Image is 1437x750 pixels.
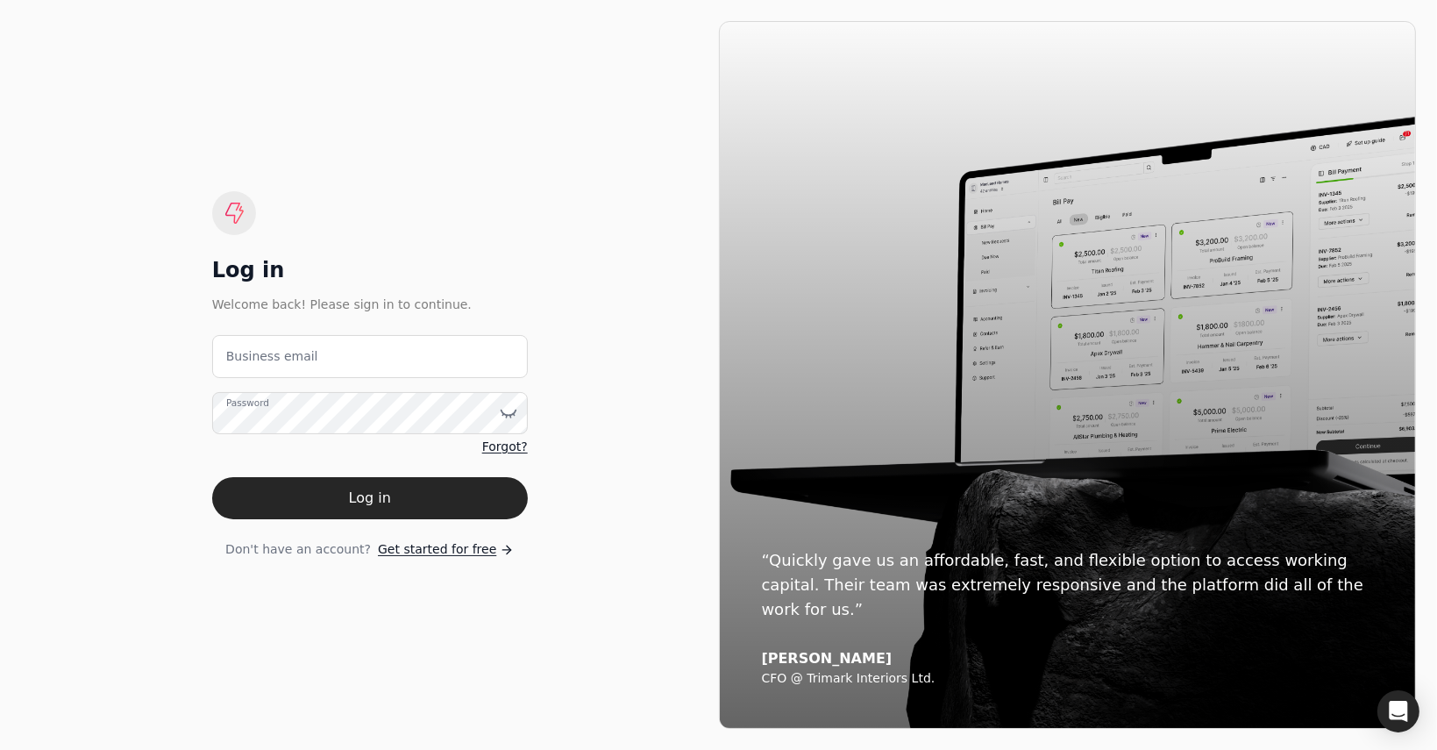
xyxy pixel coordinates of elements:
a: Get started for free [378,540,514,559]
span: Don't have an account? [225,540,371,559]
div: [PERSON_NAME] [762,650,1374,668]
label: Business email [226,347,318,366]
div: Welcome back! Please sign in to continue. [212,295,528,314]
a: Forgot? [482,438,528,456]
label: Password [226,396,269,410]
span: Get started for free [378,540,496,559]
div: “Quickly gave us an affordable, fast, and flexible option to access working capital. Their team w... [762,548,1374,622]
div: Log in [212,256,528,284]
div: CFO @ Trimark Interiors Ltd. [762,671,1374,687]
button: Log in [212,477,528,519]
div: Open Intercom Messenger [1377,690,1419,732]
